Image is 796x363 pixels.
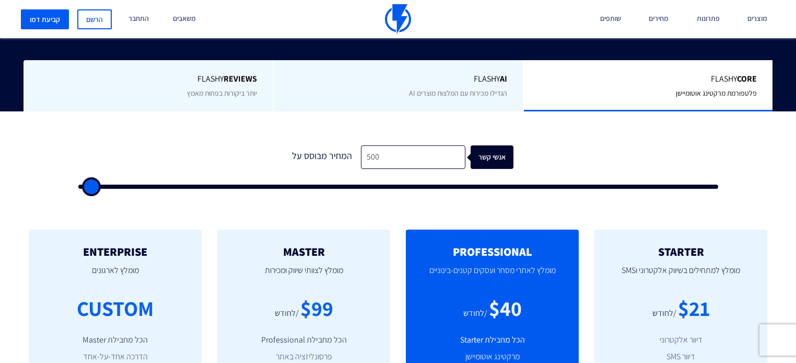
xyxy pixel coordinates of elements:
h2: MASTER [233,245,374,258]
p: מומלץ למתחילים בשיווק אלקטרוני וSMS [610,258,752,293]
p: מומלץ לצוותי שיווק ומכירות [233,258,374,293]
div: $21 [678,293,710,323]
div: /לחודש [463,308,487,320]
span: Flashy [289,73,507,85]
li: מרקטינג אוטומיישן [422,351,563,363]
p: מומלץ לארגונים [44,258,186,293]
b: Core [737,73,757,84]
li: פרסונליזציה באתר [233,351,374,363]
a: קביעת דמו [21,9,69,29]
div: $99 [300,293,333,323]
div: /לחודש [275,308,299,320]
div: $40 [489,293,522,323]
span: הגדילו מכירות עם המלצות מוצרים AI [409,88,507,98]
span: Flashy [39,73,257,85]
span: Flashy [540,73,757,85]
li: הדרכה אחד-על-אחד [44,351,186,363]
b: AI [500,73,507,84]
h2: STARTER [610,245,752,258]
li: הכל מחבילת Starter [422,334,563,346]
li: דיוור אלקטרוני [610,334,752,346]
div: CUSTOM [77,293,154,323]
div: המחיר מבוסס על [283,145,361,169]
h2: PROFESSIONAL [422,245,563,258]
div: אנשי קשר [477,145,520,169]
a: הרשם [77,9,112,29]
b: REVIEWS [224,73,257,84]
li: הכל מחבילת Master [44,334,186,346]
span: פלטפורמת מרקטינג אוטומיישן [676,88,757,98]
div: /לחודש [652,308,676,320]
p: מומלץ לאתרי מסחר ועסקים קטנים-בינוניים [422,258,563,293]
span: יותר ביקורות בפחות מאמץ [187,88,257,98]
li: דיוור SMS [610,351,752,363]
li: הכל מחבילת Professional [233,334,374,346]
h2: ENTERPRISE [44,245,186,258]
